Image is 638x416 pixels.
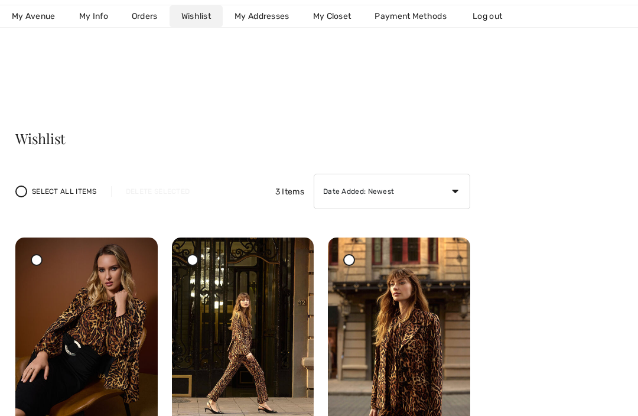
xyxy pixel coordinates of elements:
div: Delete Selected [111,186,204,197]
a: Wishlist [170,5,223,27]
span: 3 Items [275,186,304,198]
h3: Wishlist [15,131,470,145]
a: Log out [461,5,526,27]
a: My Info [67,5,120,27]
span: Select All Items [32,186,97,197]
a: My Closet [301,5,363,27]
span: My Avenue [12,10,56,22]
a: Payment Methods [363,5,458,27]
a: My Addresses [223,5,301,27]
a: Orders [120,5,170,27]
